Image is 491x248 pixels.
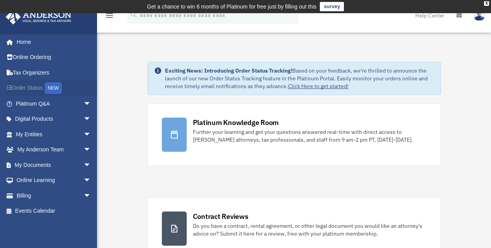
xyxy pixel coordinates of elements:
a: survey [320,2,344,11]
img: Anderson Advisors Platinum Portal [3,9,74,24]
a: Platinum Q&Aarrow_drop_down [5,96,103,111]
a: My Documentsarrow_drop_down [5,157,103,173]
a: Platinum Knowledge Room Further your learning and get your questions answered real-time with dire... [147,103,441,166]
a: Click Here to get started! [288,83,349,90]
a: menu [105,14,114,20]
a: Order StatusNEW [5,80,103,96]
span: arrow_drop_down [83,111,99,127]
span: arrow_drop_down [83,142,99,158]
a: Events Calendar [5,203,103,219]
a: My Anderson Teamarrow_drop_down [5,142,103,158]
span: arrow_drop_down [83,157,99,173]
a: My Entitiesarrow_drop_down [5,127,103,142]
div: close [484,1,489,6]
i: menu [105,11,114,20]
span: arrow_drop_down [83,173,99,189]
a: Online Learningarrow_drop_down [5,173,103,188]
div: Get a chance to win 6 months of Platinum for free just by filling out this [147,2,317,11]
div: Platinum Knowledge Room [193,118,279,127]
span: arrow_drop_down [83,188,99,204]
div: Contract Reviews [193,212,248,221]
div: Further your learning and get your questions answered real-time with direct access to [PERSON_NAM... [193,128,427,144]
strong: Exciting News: Introducing Order Status Tracking! [165,67,292,74]
img: User Pic [474,10,485,21]
div: Based on your feedback, we're thrilled to announce the launch of our new Order Status Tracking fe... [165,67,434,90]
div: NEW [45,82,62,94]
a: Tax Organizers [5,65,103,80]
a: Digital Productsarrow_drop_down [5,111,103,127]
a: Online Ordering [5,50,103,65]
a: Home [5,34,99,50]
a: Billingarrow_drop_down [5,188,103,203]
div: Do you have a contract, rental agreement, or other legal document you would like an attorney's ad... [193,222,427,238]
span: arrow_drop_down [83,127,99,142]
span: arrow_drop_down [83,96,99,112]
i: search [130,10,138,19]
